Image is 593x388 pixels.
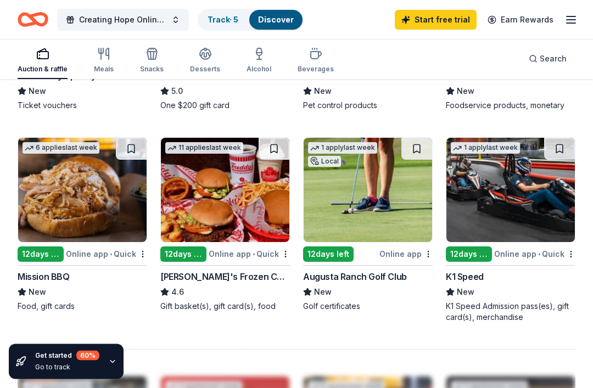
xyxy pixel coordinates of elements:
[171,286,184,299] span: 4.6
[110,250,112,259] span: •
[94,43,114,79] button: Meals
[29,286,46,299] span: New
[57,9,189,31] button: Creating Hope Online Raffle Fundraiser
[395,10,477,30] a: Start free trial
[18,100,147,111] div: Ticket vouchers
[451,143,520,154] div: 1 apply last week
[308,156,341,167] div: Local
[35,363,99,372] div: Go to track
[308,143,377,154] div: 1 apply last week
[165,143,243,154] div: 11 applies last week
[140,43,164,79] button: Snacks
[303,100,433,111] div: Pet control products
[538,250,540,259] span: •
[18,301,147,312] div: Food, gift cards
[208,15,238,24] a: Track· 5
[258,15,294,24] a: Discover
[190,65,220,74] div: Desserts
[18,271,70,284] div: Mission BBQ
[160,247,206,262] div: 12 days left
[160,301,290,312] div: Gift basket(s), gift card(s), food
[79,13,167,26] span: Creating Hope Online Raffle Fundraiser
[446,271,484,284] div: K1 Speed
[304,138,432,243] img: Image for Augusta Ranch Golf Club
[540,52,567,65] span: Search
[303,138,433,312] a: Image for Augusta Ranch Golf Club1 applylast weekLocal12days leftOnline appAugusta Ranch Golf Clu...
[18,43,68,79] button: Auction & raffle
[29,85,46,98] span: New
[446,138,575,323] a: Image for K1 Speed1 applylast week12days leftOnline app•QuickK1 SpeedNewK1 Speed Admission pass(e...
[76,351,99,361] div: 60 %
[457,85,474,98] span: New
[303,271,407,284] div: Augusta Ranch Golf Club
[140,65,164,74] div: Snacks
[171,85,183,98] span: 5.0
[314,286,332,299] span: New
[481,10,560,30] a: Earn Rewards
[160,138,290,312] a: Image for Freddy's Frozen Custard & Steakburgers11 applieslast week12days leftOnline app•Quick[PE...
[23,143,99,154] div: 6 applies last week
[314,85,332,98] span: New
[190,43,220,79] button: Desserts
[379,248,433,261] div: Online app
[18,247,64,262] div: 12 days left
[160,271,290,284] div: [PERSON_NAME]'s Frozen Custard & Steakburgers
[298,43,334,79] button: Beverages
[66,248,147,261] div: Online app Quick
[298,65,334,74] div: Beverages
[446,138,575,243] img: Image for K1 Speed
[457,286,474,299] span: New
[94,65,114,74] div: Meals
[247,43,271,79] button: Alcohol
[198,9,304,31] button: Track· 5Discover
[209,248,290,261] div: Online app Quick
[494,248,575,261] div: Online app Quick
[18,138,147,312] a: Image for Mission BBQ6 applieslast week12days leftOnline app•QuickMission BBQNewFood, gift cards
[520,48,575,70] button: Search
[18,65,68,74] div: Auction & raffle
[446,301,575,323] div: K1 Speed Admission pass(es), gift card(s), merchandise
[18,138,147,243] img: Image for Mission BBQ
[35,351,99,361] div: Get started
[303,301,433,312] div: Golf certificates
[161,138,289,243] img: Image for Freddy's Frozen Custard & Steakburgers
[247,65,271,74] div: Alcohol
[253,250,255,259] span: •
[160,100,290,111] div: One $200 gift card
[446,247,492,262] div: 12 days left
[18,7,48,32] a: Home
[303,247,354,262] div: 12 days left
[446,100,575,111] div: Foodservice products, monetary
